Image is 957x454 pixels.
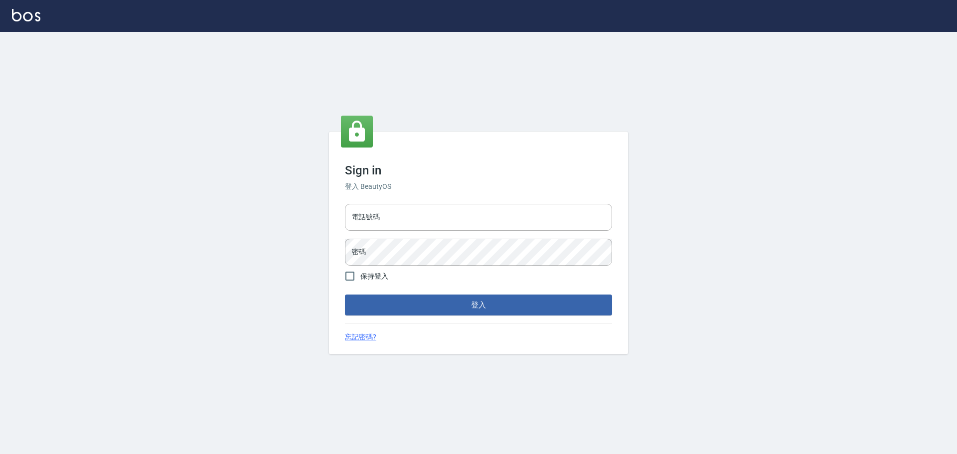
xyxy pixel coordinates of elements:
h6: 登入 BeautyOS [345,181,612,192]
a: 忘記密碼? [345,332,376,342]
button: 登入 [345,295,612,315]
img: Logo [12,9,40,21]
span: 保持登入 [360,271,388,282]
h3: Sign in [345,163,612,177]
